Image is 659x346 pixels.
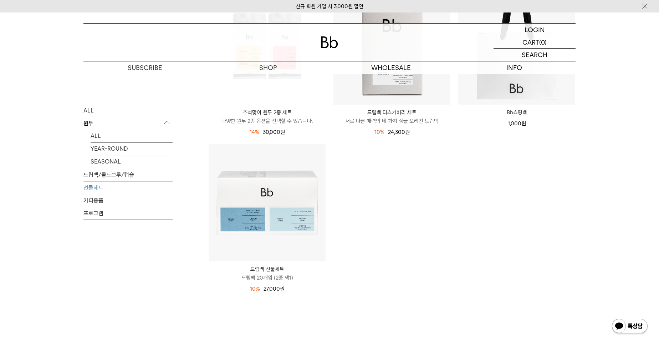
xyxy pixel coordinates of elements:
p: 드립백 디스커버리 세트 [333,108,450,117]
span: 24,300 [388,129,410,135]
p: 추석맞이 원두 2종 세트 [209,108,326,117]
div: 10% [250,285,260,293]
span: 원 [280,129,285,135]
a: SHOP [206,61,329,74]
a: SEASONAL [91,155,173,167]
p: (0) [539,36,547,48]
img: 로고 [321,36,338,48]
a: ALL [83,104,173,116]
a: Bb쇼핑백 [458,108,575,117]
a: 드립백 디스커버리 세트 서로 다른 매력의 네 가지 싱글 오리진 드립백 [333,108,450,125]
a: 선물세트 [83,181,173,194]
span: 원 [280,286,285,292]
a: SUBSCRIBE [83,61,206,74]
a: ALL [91,129,173,142]
a: 드립백/콜드브루/캡슐 [83,168,173,181]
p: SEARCH [522,49,547,61]
a: YEAR-ROUND [91,142,173,155]
span: 30,000 [263,129,285,135]
a: 커피용품 [83,194,173,206]
p: CART [522,36,539,48]
p: 드립백 선물세트 [209,265,326,274]
p: LOGIN [525,24,545,36]
span: 1,000 [508,120,526,127]
span: 원 [521,120,526,127]
a: CART (0) [494,36,576,49]
span: 원 [405,129,410,135]
img: 드립백 선물세트 [209,144,326,261]
img: 카카오톡 채널 1:1 채팅 버튼 [611,318,648,335]
p: 드립백 20개입 (2종 택1) [209,274,326,282]
a: 프로그램 [83,207,173,219]
p: 원두 [83,117,173,130]
a: 추석맞이 원두 2종 세트 다양한 원두 2종 옵션을 선택할 수 있습니다. [209,108,326,125]
p: WHOLESALE [329,61,453,74]
p: 다양한 원두 2종 옵션을 선택할 수 있습니다. [209,117,326,125]
div: 14% [250,128,259,136]
span: 27,000 [264,286,285,292]
p: 서로 다른 매력의 네 가지 싱글 오리진 드립백 [333,117,450,125]
div: 10% [374,128,384,136]
a: 드립백 선물세트 드립백 20개입 (2종 택1) [209,265,326,282]
a: LOGIN [494,24,576,36]
p: INFO [453,61,576,74]
a: 신규 회원 가입 시 3,000원 할인 [296,3,363,10]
